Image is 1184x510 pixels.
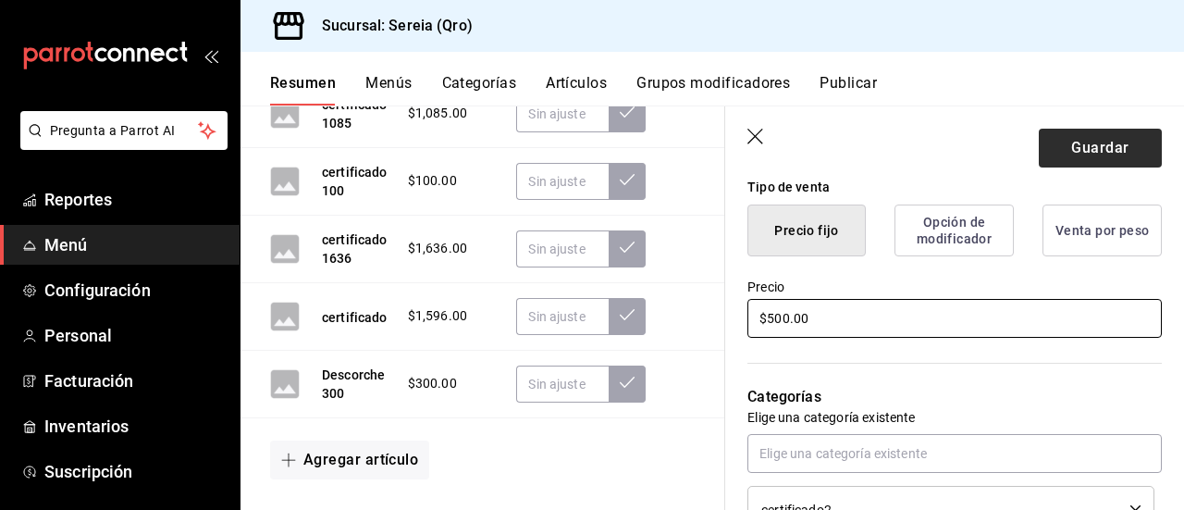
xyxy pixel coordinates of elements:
span: $1,085.00 [408,104,467,123]
p: Elige una categoría existente [747,408,1162,427]
span: Reportes [44,187,225,212]
input: $0.00 [747,299,1162,338]
span: $1,596.00 [408,306,467,326]
span: Menú [44,232,225,257]
button: Menús [365,74,412,106]
button: Pregunta a Parrot AI [20,111,228,150]
button: certificado [322,308,388,327]
span: Personal [44,323,225,348]
h3: Sucursal: Sereia (Qro) [307,15,473,37]
input: Sin ajuste [516,95,609,132]
span: Suscripción [44,459,225,484]
button: Publicar [820,74,877,106]
span: Inventarios [44,414,225,439]
p: Categorías [747,386,1162,408]
label: Precio [747,280,1162,293]
input: Sin ajuste [516,366,609,403]
button: open_drawer_menu [203,48,218,63]
button: Precio fijo [747,205,866,256]
input: Elige una categoría existente [747,434,1162,473]
span: $100.00 [408,171,457,191]
a: Pregunta a Parrot AI [13,134,228,154]
span: $300.00 [408,374,457,393]
span: Facturación [44,368,225,393]
div: navigation tabs [270,74,1184,106]
button: Venta por peso [1042,205,1162,256]
input: Sin ajuste [516,163,609,200]
button: Artículos [546,74,607,106]
button: certificado 100 [322,163,389,200]
button: Descorche 300 [322,366,389,403]
span: Configuración [44,278,225,303]
button: Grupos modificadores [636,74,790,106]
button: Agregar artículo [270,441,429,479]
span: $1,636.00 [408,239,467,258]
button: Categorías [442,74,517,106]
button: Resumen [270,74,336,106]
button: Guardar [1039,129,1162,168]
input: Sin ajuste [516,230,609,267]
button: Opción de modificador [894,205,1014,256]
div: Tipo de venta [747,178,1162,197]
input: Sin ajuste [516,298,609,335]
span: Pregunta a Parrot AI [50,121,199,141]
button: certificado 1636 [322,230,389,267]
button: certificado 1085 [322,95,389,132]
